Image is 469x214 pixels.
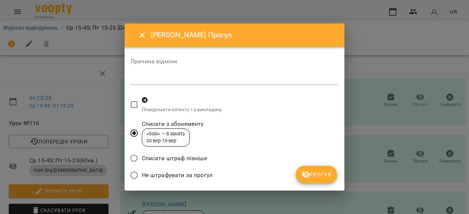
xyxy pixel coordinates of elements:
[147,131,185,144] div: «Solo» — 8 занять 03 вер - 19 вер
[133,26,151,44] button: Close
[302,170,331,179] span: Прогул
[142,120,204,128] span: Списати з абонементу
[142,106,222,113] p: Повідомити клієнту та викладачу
[296,166,337,183] button: Прогул
[142,171,213,180] span: Не штрафувати за прогул
[130,59,339,64] label: Причина відміни
[142,154,207,163] span: Списати штраф пізніше
[151,29,336,41] h6: [PERSON_NAME] Прогул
